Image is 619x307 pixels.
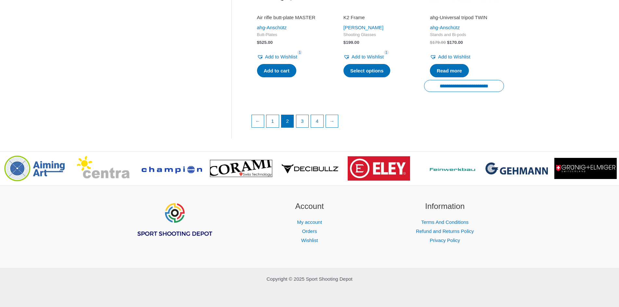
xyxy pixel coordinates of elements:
span: Add to Wishlist [265,54,297,59]
bdi: 525.00 [257,40,273,45]
img: brand logo [348,156,410,181]
span: $ [257,40,260,45]
bdi: 170.00 [447,40,463,45]
aside: Footer Widget 2 [250,200,369,245]
h2: Account [250,200,369,212]
a: Air rifle butt-plate MASTER [257,14,325,23]
p: Copyright © 2025 Sport Shooting Depot [115,275,505,284]
span: $ [430,40,432,45]
h2: Information [385,200,505,212]
h2: K2 Frame [343,14,412,21]
a: K2 Frame [343,14,412,23]
a: My account [297,219,322,225]
a: Add to Wishlist [430,52,470,61]
iframe: Customer reviews powered by Trustpilot [257,5,325,13]
a: Page 3 [296,115,309,127]
a: Orders [302,228,317,234]
a: Add to cart: “Air rifle butt-plate MASTER” [257,64,296,78]
a: → [326,115,338,127]
a: Add to Wishlist [257,52,297,61]
aside: Footer Widget 1 [115,200,234,253]
span: Stands and Bi-pods [430,32,498,38]
span: Shooting Glasses [343,32,412,38]
a: ahg-Universal tripod TWIN [430,14,498,23]
bdi: 179.00 [430,40,446,45]
a: ← [252,115,264,127]
a: Wishlist [301,237,318,243]
iframe: Customer reviews powered by Trustpilot [430,5,498,13]
aside: Footer Widget 3 [385,200,505,245]
a: ahg-Anschütz [430,25,460,30]
span: $ [447,40,450,45]
a: Page 4 [311,115,323,127]
span: Page 2 [281,115,294,127]
span: Butt-Plates [257,32,325,38]
bdi: 199.00 [343,40,359,45]
a: Privacy Policy [430,237,460,243]
iframe: Customer reviews powered by Trustpilot [343,5,412,13]
a: Terms And Conditions [421,219,469,225]
span: $ [343,40,346,45]
a: Read more about “ahg-Universal tripod TWIN” [430,64,469,78]
nav: Product Pagination [251,115,504,131]
a: Select options for “K2 Frame” [343,64,391,78]
h2: Air rifle butt-plate MASTER [257,14,325,21]
a: [PERSON_NAME] [343,25,383,30]
span: 1 [384,50,389,55]
a: Page 1 [266,115,279,127]
nav: Information [385,218,505,245]
nav: Account [250,218,369,245]
span: Add to Wishlist [352,54,384,59]
h2: ahg-Universal tripod TWIN [430,14,498,21]
span: Add to Wishlist [438,54,470,59]
span: 1 [297,50,303,55]
a: Refund and Returns Policy [416,228,474,234]
a: ahg-Anschütz [257,25,287,30]
a: Add to Wishlist [343,52,384,61]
